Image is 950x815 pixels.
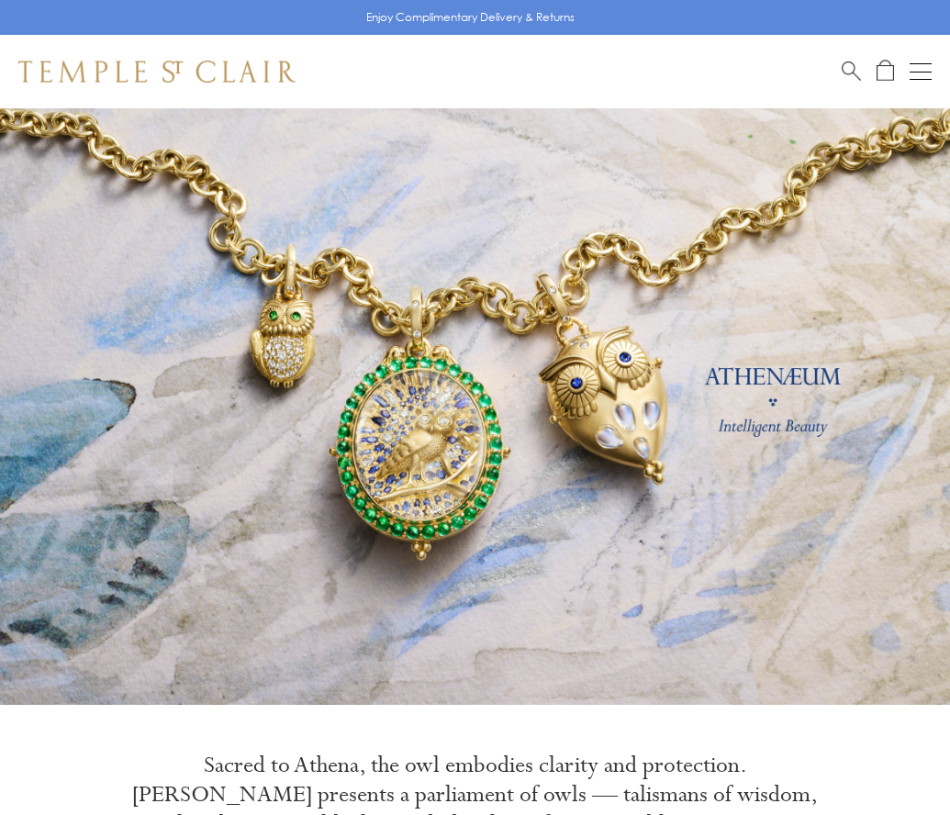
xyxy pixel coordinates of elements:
p: Enjoy Complimentary Delivery & Returns [366,8,575,27]
a: Open Shopping Bag [877,60,894,83]
button: Open navigation [910,61,932,83]
a: Search [842,60,861,83]
img: Temple St. Clair [18,61,296,83]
